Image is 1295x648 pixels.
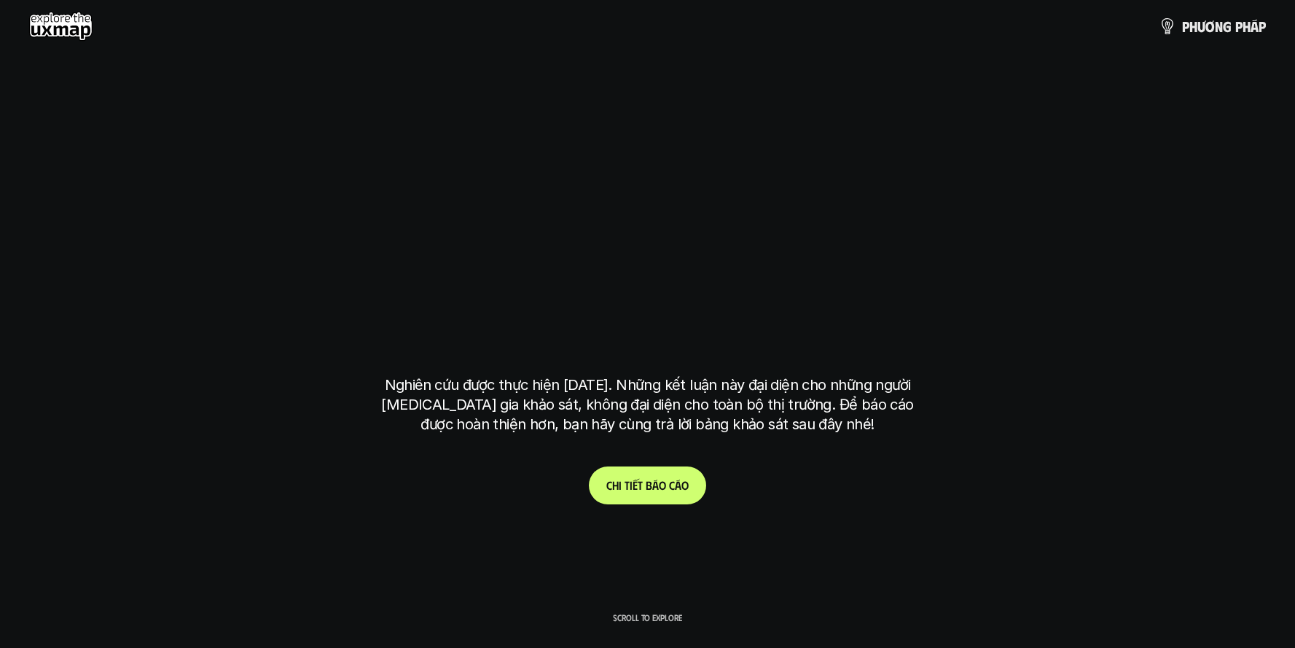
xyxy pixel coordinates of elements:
[652,478,659,492] span: á
[388,299,907,360] h1: tại [GEOGRAPHIC_DATA]
[1197,18,1205,34] span: ư
[633,478,638,492] span: ế
[1189,18,1197,34] span: h
[619,478,622,492] span: i
[1251,18,1259,34] span: á
[1159,12,1266,41] a: phươngpháp
[659,478,666,492] span: o
[1243,18,1251,34] span: h
[675,478,681,492] span: á
[638,478,643,492] span: t
[1259,18,1266,34] span: p
[625,478,630,492] span: t
[1223,18,1232,34] span: g
[589,467,706,504] a: Chitiếtbáocáo
[606,478,612,492] span: C
[1182,18,1189,34] span: p
[613,612,682,622] p: Scroll to explore
[1215,18,1223,34] span: n
[646,478,652,492] span: b
[1205,18,1215,34] span: ơ
[375,375,921,434] p: Nghiên cứu được thực hiện [DATE]. Những kết luận này đại diện cho những người [MEDICAL_DATA] gia ...
[630,478,633,492] span: i
[681,478,689,492] span: o
[598,148,708,165] h6: Kết quả nghiên cứu
[382,184,914,245] h1: phạm vi công việc của
[1235,18,1243,34] span: p
[612,478,619,492] span: h
[669,478,675,492] span: c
